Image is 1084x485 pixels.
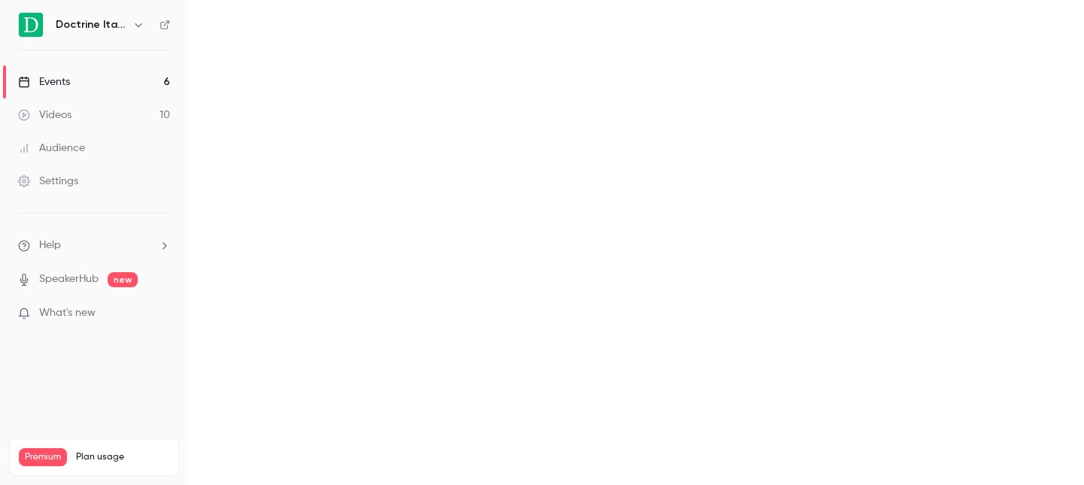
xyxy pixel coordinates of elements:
[39,305,96,321] span: What's new
[18,174,78,189] div: Settings
[56,17,126,32] h6: Doctrine Italia
[39,238,61,253] span: Help
[39,271,99,287] a: SpeakerHub
[19,448,67,466] span: Premium
[18,74,70,89] div: Events
[18,238,170,253] li: help-dropdown-opener
[76,451,169,463] span: Plan usage
[18,108,72,123] div: Videos
[152,307,170,320] iframe: Noticeable Trigger
[18,141,85,156] div: Audience
[108,272,138,287] span: new
[19,13,43,37] img: Doctrine Italia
